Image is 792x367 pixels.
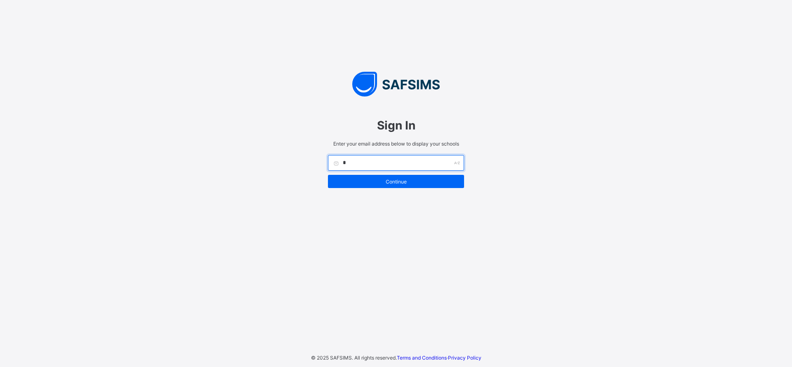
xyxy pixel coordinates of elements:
a: Terms and Conditions [397,355,447,361]
span: Continue [334,179,458,185]
a: Privacy Policy [448,355,481,361]
img: SAFSIMS Logo [320,72,472,96]
span: © 2025 SAFSIMS. All rights reserved. [311,355,397,361]
span: · [397,355,481,361]
span: Sign In [328,118,464,132]
span: Enter your email address below to display your schools [328,141,464,147]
